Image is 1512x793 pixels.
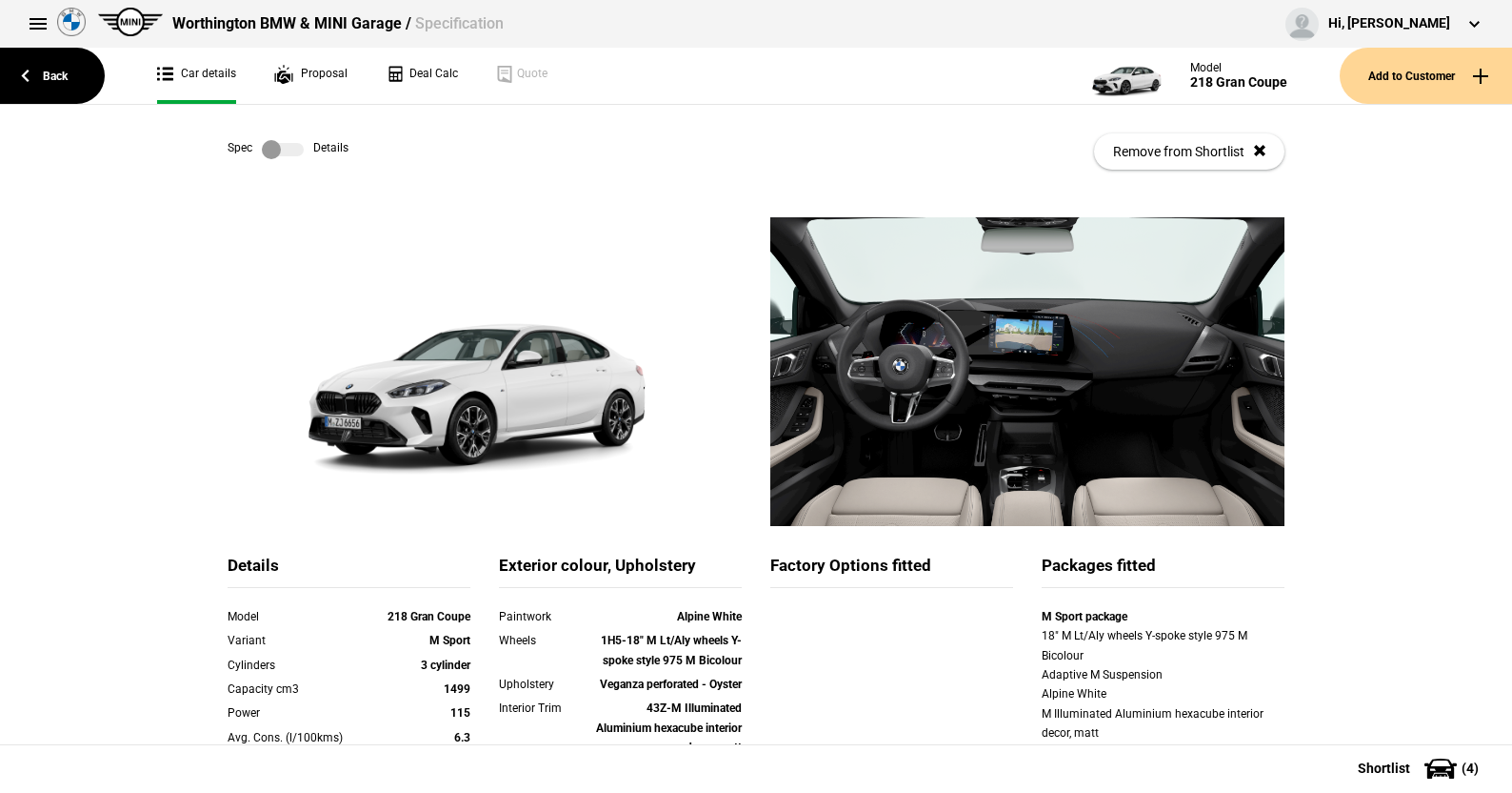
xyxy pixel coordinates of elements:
div: Packages fitted [1042,555,1284,588]
div: Upholstery [499,675,596,694]
button: Add to Customer [1340,48,1512,104]
div: Cylinders [228,656,373,675]
div: 218 Gran Coupe [1190,74,1287,91]
div: Capacity cm3 [228,680,373,699]
strong: 218 Gran Coupe [388,610,470,623]
div: Worthington BMW & MINI Garage / [172,13,504,34]
span: Specification [415,14,504,32]
div: Model [1190,61,1287,74]
strong: Veganza perforated - Oyster [600,678,742,691]
a: Car details [157,48,236,104]
div: Wheels [499,631,596,650]
div: Model [228,607,373,626]
strong: 1H5-18" M Lt/Aly wheels Y-spoke style 975 M Bicolour [601,634,742,666]
a: Proposal [274,48,348,104]
div: Spec Details [228,140,348,159]
div: Power [228,703,373,722]
img: bmw.png [57,8,86,36]
div: Exterior colour, Upholstery [499,555,742,588]
strong: 115 [450,706,470,720]
button: Remove from Shortlist [1094,133,1284,170]
strong: 43Z-M Illuminated Aluminium hexacube interior decor, matt [596,701,742,754]
strong: M Sport [429,634,470,647]
strong: Alpine White [677,610,742,623]
a: Deal Calc [386,48,458,104]
div: Interior Trim [499,699,596,718]
strong: M Sport package [1042,610,1127,623]
button: Shortlist(4) [1329,744,1512,792]
div: Factory Options fitted [770,555,1013,588]
div: Variant [228,631,373,650]
span: ( 4 ) [1462,762,1479,775]
div: Details [228,555,470,588]
div: Paintwork [499,607,596,626]
div: Avg. Cons. (l/100kms) [228,728,373,747]
strong: 6.3 [454,731,470,744]
img: mini.png [98,8,163,36]
strong: 1499 [444,682,470,696]
span: Shortlist [1358,762,1410,775]
strong: 3 cylinder [421,659,470,672]
div: Hi, [PERSON_NAME] [1328,14,1450,33]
